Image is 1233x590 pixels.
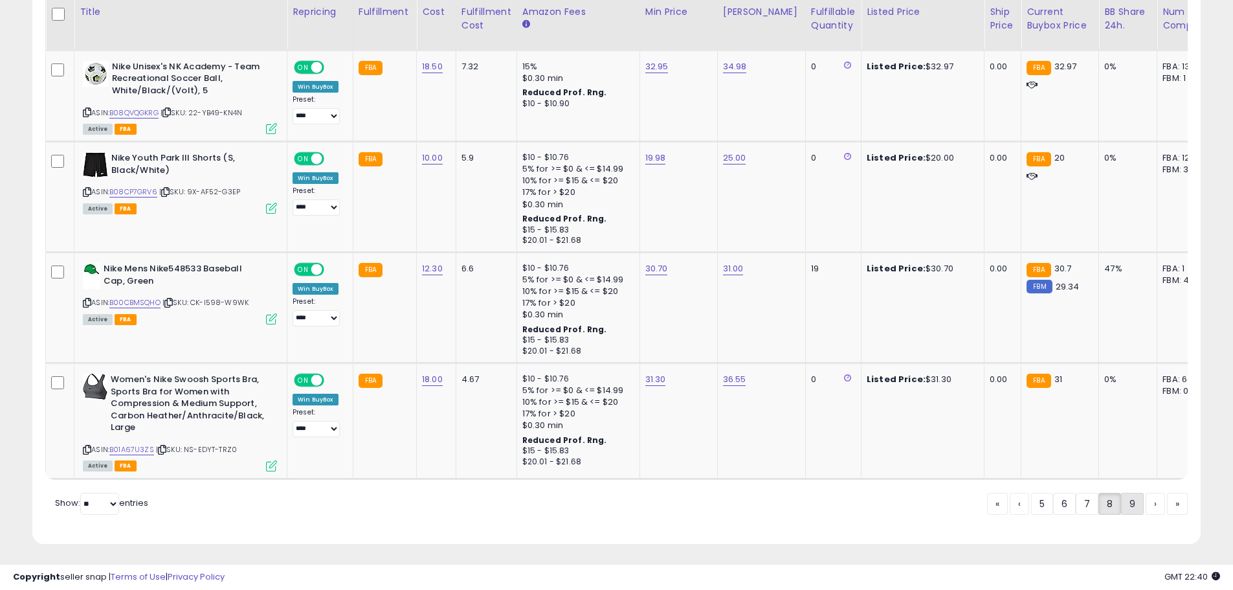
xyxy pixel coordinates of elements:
span: 20 [1054,152,1065,164]
a: Privacy Policy [168,571,225,583]
span: All listings currently available for purchase on Amazon [83,314,113,325]
div: [PERSON_NAME] [723,5,800,19]
b: Listed Price: [867,152,926,164]
div: $0.30 min [522,309,630,321]
small: FBA [1027,374,1050,388]
div: Repricing [293,5,348,19]
small: Amazon Fees. [522,19,530,30]
a: 7 [1076,493,1098,515]
a: 12.30 [422,262,443,275]
div: 0% [1104,61,1147,73]
div: 0.00 [990,263,1011,275]
a: B01A67U3ZS [109,444,154,455]
div: BB Share 24h. [1104,5,1151,32]
div: 10% for >= $15 & <= $20 [522,396,630,408]
div: 0% [1104,152,1147,164]
span: 2025-08-14 22:40 GMT [1164,571,1220,583]
div: $0.30 min [522,420,630,431]
div: $20.00 [867,152,974,164]
span: › [1154,497,1157,510]
div: Current Buybox Price [1027,5,1093,32]
div: $10 - $10.76 [522,263,630,274]
span: All listings currently available for purchase on Amazon [83,203,113,214]
span: ON [295,62,311,73]
small: FBA [1027,61,1050,75]
div: Preset: [293,297,343,326]
span: Show: entries [55,497,148,509]
div: $15 - $15.83 [522,446,630,457]
div: FBM: 0 [1162,385,1205,397]
div: 5% for >= $0 & <= $14.99 [522,163,630,175]
a: 8 [1098,493,1121,515]
span: FBA [115,460,137,471]
div: seller snap | | [13,571,225,584]
div: FBA: 6 [1162,374,1205,385]
div: ASIN: [83,374,277,470]
div: $10 - $10.76 [522,374,630,385]
span: 29.34 [1056,280,1080,293]
a: B08QVQGKRG [109,108,159,119]
div: 0 [811,374,851,385]
span: 32.97 [1054,60,1077,73]
a: 32.95 [645,60,669,73]
div: Fulfillable Quantity [811,5,856,32]
div: $31.30 [867,374,974,385]
div: 10% for >= $15 & <= $20 [522,286,630,297]
div: 7.32 [461,61,507,73]
div: FBA: 1 [1162,263,1205,275]
img: 31CUEXCb6WL._SL40_.jpg [83,152,108,178]
div: $0.30 min [522,199,630,210]
div: 17% for > $20 [522,297,630,309]
img: 41Pds+pxJeL._SL40_.jpg [83,61,109,87]
div: 0% [1104,374,1147,385]
b: Nike Youth Park III Shorts (S, Black/White) [111,152,269,179]
span: | SKU: 9X-AF52-G3EP [159,187,240,197]
span: 30.7 [1054,262,1072,275]
div: $0.30 min [522,73,630,84]
b: Reduced Prof. Rng. [522,435,607,446]
span: ON [295,153,311,165]
small: FBA [359,263,383,277]
div: Win BuyBox [293,172,339,184]
div: Ship Price [990,5,1016,32]
a: 34.98 [723,60,747,73]
div: Cost [422,5,450,19]
div: Win BuyBox [293,81,339,93]
img: 31lSn8M1BBL._SL40_.jpg [83,263,100,289]
div: $15 - $15.83 [522,335,630,346]
span: ON [295,375,311,386]
span: OFF [322,264,343,275]
b: Reduced Prof. Rng. [522,213,607,224]
span: All listings currently available for purchase on Amazon [83,460,113,471]
b: Nike Unisex's NK Academy - Team Recreational Soccer Ball, White/Black/(Volt), 5 [112,61,269,100]
a: 19.98 [645,152,666,165]
a: Terms of Use [111,571,166,583]
span: OFF [322,153,343,165]
span: » [1175,497,1179,510]
a: B08CP7GRV6 [109,187,157,198]
div: FBM: 4 [1162,275,1205,286]
a: 9 [1121,493,1144,515]
span: All listings currently available for purchase on Amazon [83,124,113,135]
a: 10.00 [422,152,443,165]
span: FBA [115,124,137,135]
div: 0.00 [990,61,1011,73]
b: Nike Mens Nike548533 Baseball Cap, Green [104,263,261,290]
div: ASIN: [83,152,277,212]
div: FBM: 1 [1162,73,1205,84]
b: Reduced Prof. Rng. [522,87,607,98]
div: Listed Price [867,5,979,19]
div: 5.9 [461,152,507,164]
small: FBA [1027,152,1050,166]
div: Win BuyBox [293,283,339,295]
div: Fulfillment [359,5,411,19]
div: 0.00 [990,374,1011,385]
b: Listed Price: [867,373,926,385]
div: FBM: 3 [1162,164,1205,176]
div: 0 [811,152,851,164]
div: 5% for >= $0 & <= $14.99 [522,385,630,396]
div: 5% for >= $0 & <= $14.99 [522,274,630,286]
a: 25.00 [723,152,746,165]
div: ASIN: [83,61,277,133]
span: FBA [115,314,137,325]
